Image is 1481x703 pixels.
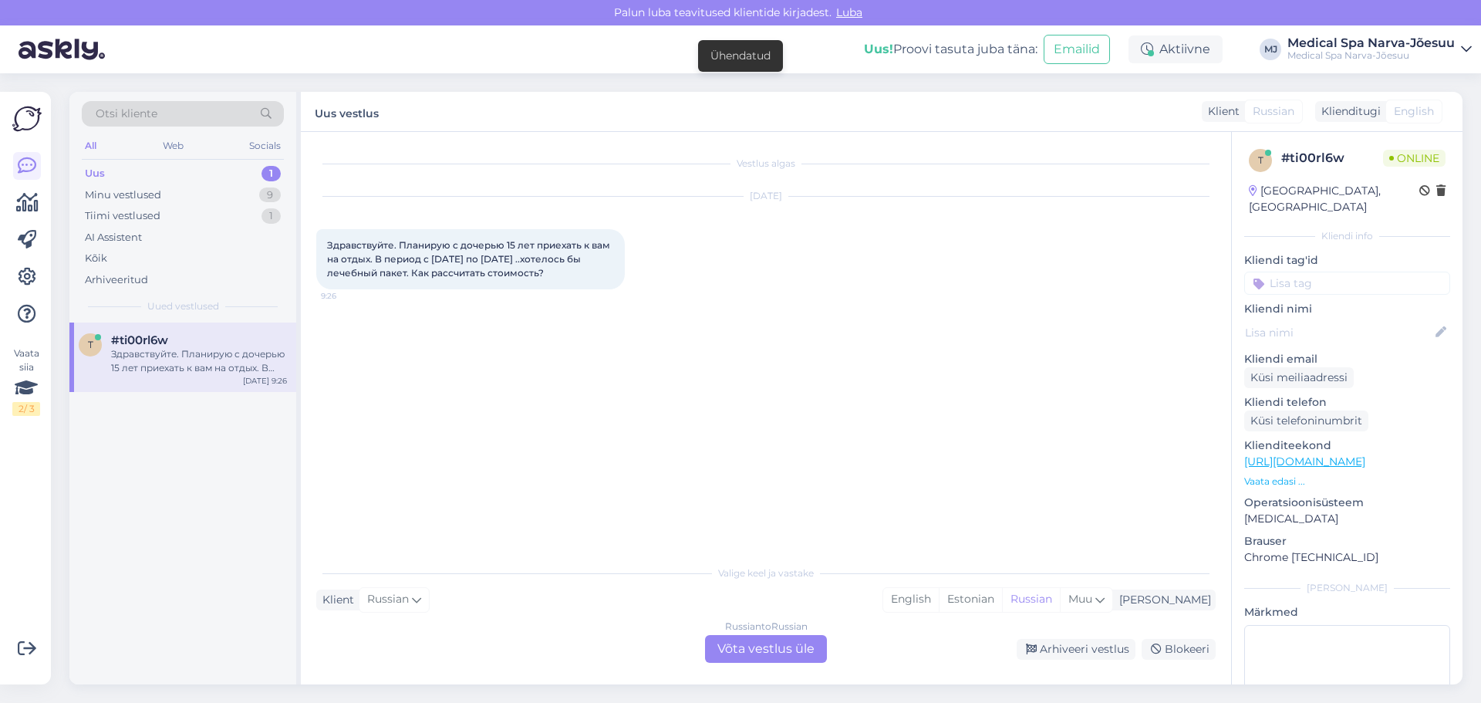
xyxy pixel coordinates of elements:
[160,136,187,156] div: Web
[1253,103,1294,120] span: Russian
[1260,39,1281,60] div: MJ
[1244,229,1450,243] div: Kliendi info
[85,272,148,288] div: Arhiveeritud
[939,588,1002,611] div: Estonian
[12,402,40,416] div: 2 / 3
[1287,37,1472,62] a: Medical Spa Narva-JõesuuMedical Spa Narva-Jõesuu
[1244,272,1450,295] input: Lisa tag
[1142,639,1216,660] div: Blokeeri
[1113,592,1211,608] div: [PERSON_NAME]
[243,375,287,387] div: [DATE] 9:26
[82,136,100,156] div: All
[316,566,1216,580] div: Valige keel ja vastake
[1244,252,1450,269] p: Kliendi tag'id
[96,106,157,122] span: Otsi kliente
[864,42,893,56] b: Uus!
[85,251,107,266] div: Kõik
[88,339,93,350] span: t
[1245,324,1432,341] input: Lisa nimi
[1281,149,1383,167] div: # ti00rl6w
[1244,455,1365,468] a: [URL][DOMAIN_NAME]
[1017,639,1135,660] div: Arhiveeri vestlus
[246,136,284,156] div: Socials
[1244,394,1450,411] p: Kliendi telefon
[12,346,40,416] div: Vaata siia
[1383,150,1446,167] span: Online
[327,239,612,279] span: Здравствуйте. Планирую с дочерью 15 лет приехать к вам на отдых. В период с [DATE] по [DATE] ..хо...
[315,101,379,122] label: Uus vestlus
[1128,35,1223,63] div: Aktiivne
[725,620,808,634] div: Russian to Russian
[1244,533,1450,549] p: Brauser
[261,166,281,181] div: 1
[1044,35,1110,64] button: Emailid
[705,635,827,663] div: Võta vestlus üle
[12,104,42,134] img: Askly Logo
[321,290,379,302] span: 9:26
[1244,475,1450,488] p: Vaata edasi ...
[710,48,771,64] div: Ühendatud
[1244,581,1450,595] div: [PERSON_NAME]
[1287,49,1455,62] div: Medical Spa Narva-Jõesuu
[1244,511,1450,527] p: [MEDICAL_DATA]
[883,588,939,611] div: English
[316,157,1216,171] div: Vestlus algas
[316,189,1216,203] div: [DATE]
[316,592,354,608] div: Klient
[864,40,1037,59] div: Proovi tasuta juba täna:
[259,188,281,203] div: 9
[1315,103,1381,120] div: Klienditugi
[1244,495,1450,511] p: Operatsioonisüsteem
[1244,411,1368,431] div: Küsi telefoninumbrit
[147,299,219,313] span: Uued vestlused
[367,591,409,608] span: Russian
[1202,103,1240,120] div: Klient
[85,188,161,203] div: Minu vestlused
[85,230,142,245] div: AI Assistent
[1249,183,1419,215] div: [GEOGRAPHIC_DATA], [GEOGRAPHIC_DATA]
[1244,604,1450,620] p: Märkmed
[111,347,287,375] div: Здравствуйте. Планирую с дочерью 15 лет приехать к вам на отдых. В период с [DATE] по [DATE] ..хо...
[1002,588,1060,611] div: Russian
[1244,351,1450,367] p: Kliendi email
[832,5,867,19] span: Luba
[1394,103,1434,120] span: English
[1244,549,1450,566] p: Chrome [TECHNICAL_ID]
[1287,37,1455,49] div: Medical Spa Narva-Jõesuu
[111,333,168,347] span: #ti00rl6w
[1244,301,1450,317] p: Kliendi nimi
[1258,154,1263,166] span: t
[261,208,281,224] div: 1
[1244,438,1450,454] p: Klienditeekond
[1068,592,1092,606] span: Muu
[85,166,105,181] div: Uus
[85,208,160,224] div: Tiimi vestlused
[1244,367,1354,388] div: Küsi meiliaadressi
